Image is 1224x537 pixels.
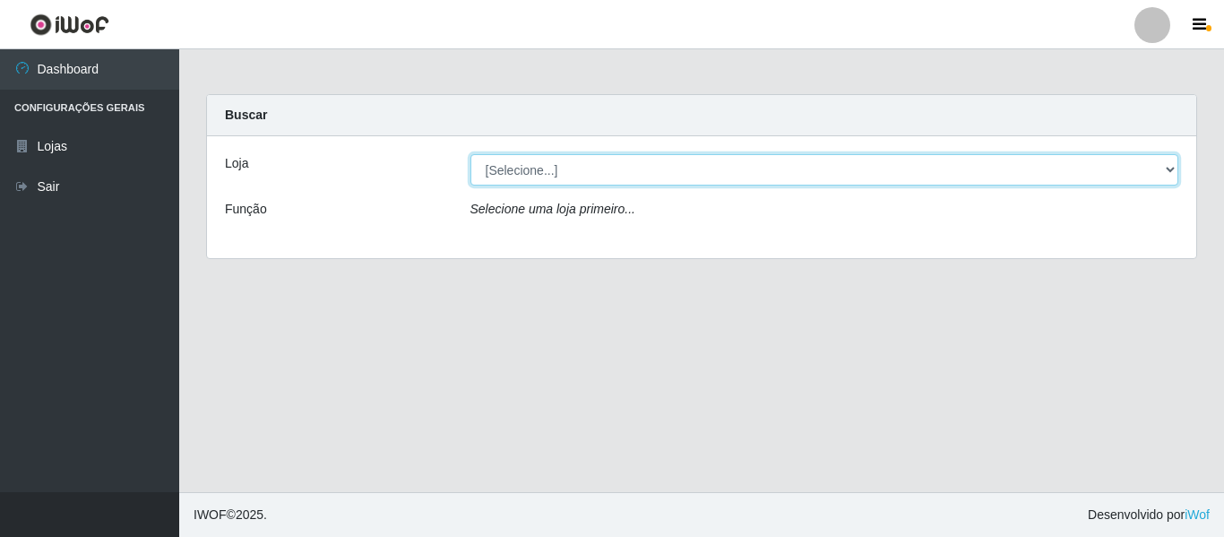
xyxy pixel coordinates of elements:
[30,13,109,36] img: CoreUI Logo
[225,108,267,122] strong: Buscar
[194,506,267,524] span: © 2025 .
[470,202,635,216] i: Selecione uma loja primeiro...
[225,200,267,219] label: Função
[225,154,248,173] label: Loja
[1088,506,1210,524] span: Desenvolvido por
[194,507,227,522] span: IWOF
[1185,507,1210,522] a: iWof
